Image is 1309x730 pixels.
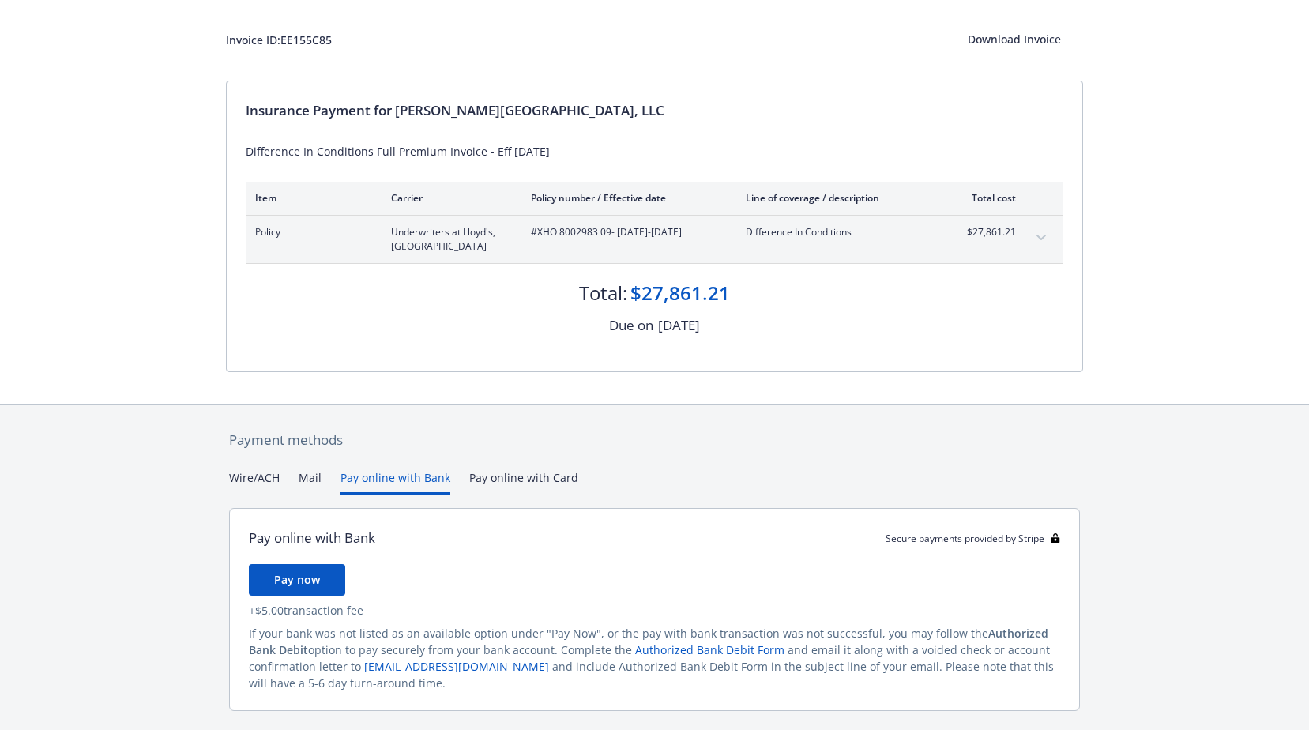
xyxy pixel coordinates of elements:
[246,143,1063,160] div: Difference In Conditions Full Premium Invoice - Eff [DATE]
[391,191,506,205] div: Carrier
[1029,225,1054,250] button: expand content
[658,315,700,336] div: [DATE]
[255,225,366,239] span: Policy
[391,225,506,254] span: Underwriters at Lloyd's, [GEOGRAPHIC_DATA]
[229,430,1080,450] div: Payment methods
[249,564,345,596] button: Pay now
[364,659,549,674] a: [EMAIL_ADDRESS][DOMAIN_NAME]
[246,216,1063,263] div: PolicyUnderwriters at Lloyd's, [GEOGRAPHIC_DATA]#XHO 8002983 09- [DATE]-[DATE]Difference In Condi...
[255,191,366,205] div: Item
[609,315,653,336] div: Due on
[249,528,375,548] div: Pay online with Bank
[249,626,1048,657] span: Authorized Bank Debit
[531,225,720,239] span: #XHO 8002983 09 - [DATE]-[DATE]
[469,469,578,495] button: Pay online with Card
[957,191,1016,205] div: Total cost
[274,572,320,587] span: Pay now
[945,24,1083,55] button: Download Invoice
[957,225,1016,239] span: $27,861.21
[340,469,450,495] button: Pay online with Bank
[630,280,730,307] div: $27,861.21
[579,280,627,307] div: Total:
[249,625,1060,691] div: If your bank was not listed as an available option under "Pay Now", or the pay with bank transact...
[246,100,1063,121] div: Insurance Payment for [PERSON_NAME][GEOGRAPHIC_DATA], LLC
[746,225,931,239] span: Difference In Conditions
[635,642,784,657] a: Authorized Bank Debit Form
[226,32,332,48] div: Invoice ID: EE155C85
[229,469,280,495] button: Wire/ACH
[531,191,720,205] div: Policy number / Effective date
[299,469,322,495] button: Mail
[746,191,931,205] div: Line of coverage / description
[249,602,1060,619] div: + $5.00 transaction fee
[886,532,1060,545] div: Secure payments provided by Stripe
